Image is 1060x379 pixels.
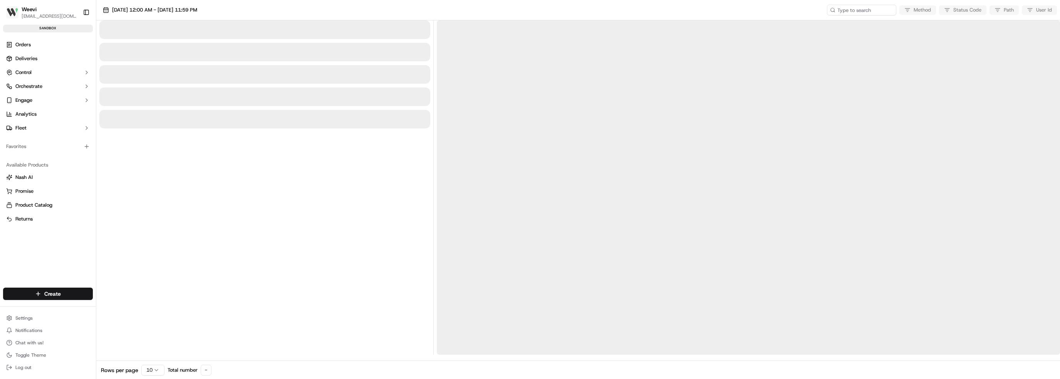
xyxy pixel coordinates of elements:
a: Product Catalog [6,202,90,209]
span: Analytics [15,111,37,118]
div: - [201,365,211,376]
input: Type to search [827,5,896,15]
span: Engage [15,97,32,104]
button: Notifications [3,325,93,336]
span: Notifications [15,327,42,334]
span: Toggle Theme [15,352,46,358]
button: Engage [3,94,93,106]
a: Promise [6,188,90,195]
span: Create [44,290,61,298]
button: Toggle Theme [3,350,93,360]
a: Returns [6,216,90,222]
span: Orders [15,41,31,48]
button: Returns [3,213,93,225]
span: Deliveries [15,55,37,62]
button: [DATE] 12:00 AM - [DATE] 11:59 PM [99,5,201,15]
button: Settings [3,313,93,323]
button: Weevi [22,5,37,13]
span: Rows per page [101,366,138,374]
a: Deliveries [3,52,93,65]
div: Favorites [3,140,93,153]
span: Nash AI [15,174,33,181]
span: Promise [15,188,34,195]
span: Control [15,69,32,76]
div: Available Products [3,159,93,171]
button: Chat with us! [3,337,93,348]
button: [EMAIL_ADDRESS][DOMAIN_NAME] [22,13,77,19]
span: Log out [15,364,31,371]
div: sandbox [3,25,93,32]
span: Total number [168,367,198,374]
img: Weevi [6,6,18,19]
button: Fleet [3,122,93,134]
button: Nash AI [3,171,93,184]
span: [DATE] 12:00 AM - [DATE] 11:59 PM [112,7,197,13]
span: Returns [15,216,33,222]
span: Fleet [15,125,27,131]
a: Analytics [3,108,93,120]
a: Nash AI [6,174,90,181]
span: Orchestrate [15,83,42,90]
a: Orders [3,39,93,51]
button: Log out [3,362,93,373]
span: Settings [15,315,33,321]
button: Create [3,288,93,300]
button: Orchestrate [3,80,93,93]
button: Control [3,66,93,79]
span: Product Catalog [15,202,52,209]
span: Chat with us! [15,340,44,346]
button: Product Catalog [3,199,93,211]
button: Promise [3,185,93,197]
button: WeeviWeevi[EMAIL_ADDRESS][DOMAIN_NAME] [3,3,80,22]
